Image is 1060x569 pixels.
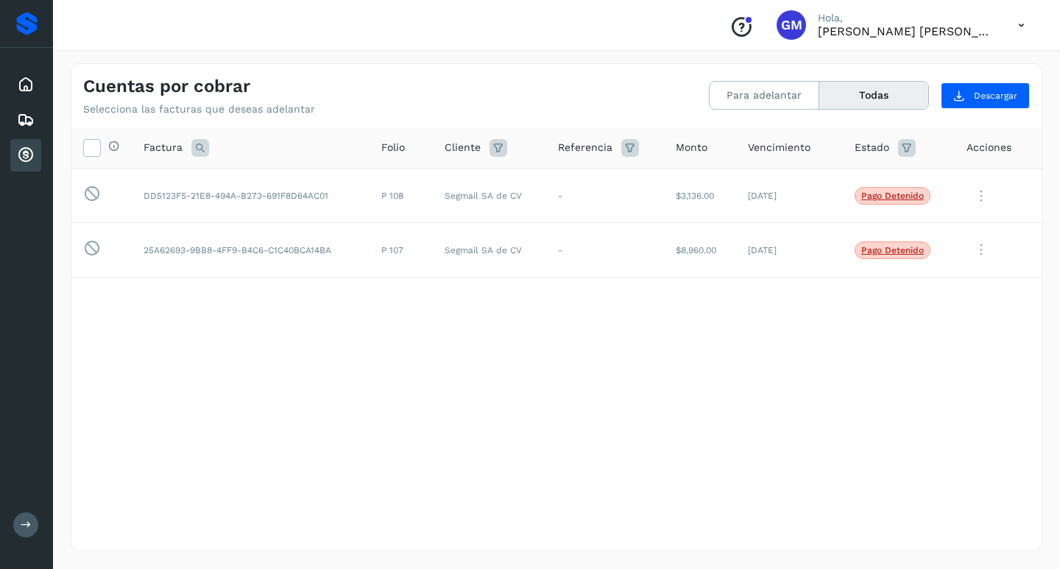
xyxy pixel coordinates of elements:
[370,223,433,278] td: P 107
[132,169,370,223] td: DD5123F5-21E8-494A-B273-691F8D64AC01
[664,223,736,278] td: $8,960.00
[967,140,1011,155] span: Acciones
[10,104,41,136] div: Embarques
[381,140,405,155] span: Folio
[861,245,924,255] p: Pago detenido
[818,24,994,38] p: GERARDO MADRID FERNANDEZ
[676,140,707,155] span: Monto
[818,12,994,24] p: Hola,
[132,223,370,278] td: 25A62693-9BB8-4FF9-B4C6-C1C40BCA14BA
[558,140,612,155] span: Referencia
[941,82,1030,109] button: Descargar
[974,89,1017,102] span: Descargar
[736,223,843,278] td: [DATE]
[433,223,546,278] td: Segmail SA de CV
[10,139,41,172] div: Cuentas por cobrar
[861,191,924,201] p: Pago detenido
[144,140,183,155] span: Factura
[83,76,250,97] h4: Cuentas por cobrar
[664,169,736,223] td: $3,136.00
[546,223,664,278] td: -
[433,169,546,223] td: Segmail SA de CV
[748,140,810,155] span: Vencimiento
[546,169,664,223] td: -
[736,169,843,223] td: [DATE]
[10,68,41,101] div: Inicio
[819,82,928,109] button: Todas
[445,140,481,155] span: Cliente
[83,103,315,116] p: Selecciona las facturas que deseas adelantar
[370,169,433,223] td: P 108
[710,82,819,109] button: Para adelantar
[855,140,889,155] span: Estado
